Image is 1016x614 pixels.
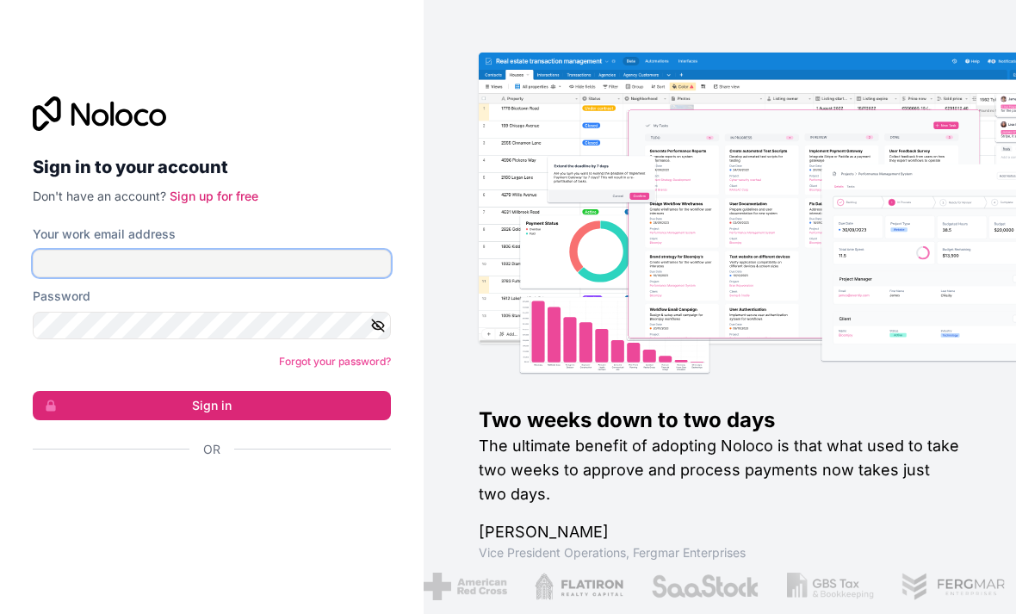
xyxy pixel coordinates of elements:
h1: Vice President Operations , Fergmar Enterprises [479,544,961,561]
h2: The ultimate benefit of adopting Noloco is that what used to take two weeks to approve and proces... [479,434,961,506]
img: /assets/gbstax-C-GtDUiK.png [787,573,875,600]
iframe: Button na Mag-sign in gamit ang Google [24,477,386,515]
div: Mag-sign in gamit ang Google. Magbubukas sa bagong tab [33,477,377,515]
h1: Two weeks down to two days [479,406,961,434]
button: Sign in [33,391,391,420]
span: Or [203,441,220,458]
img: /assets/american-red-cross-BAupjrZR.png [423,573,506,600]
a: Forgot your password? [279,355,391,368]
h1: [PERSON_NAME] [479,520,961,544]
span: Don't have an account? [33,189,166,203]
input: Email address [33,250,391,277]
label: Password [33,288,90,305]
label: Your work email address [33,226,176,243]
h2: Sign in to your account [33,152,391,183]
img: /assets/fergmar-CudnrXN5.png [901,573,1007,600]
input: Password [33,312,391,339]
img: /assets/saastock-C6Zbiodz.png [651,573,759,600]
img: /assets/flatiron-C8eUkumj.png [535,573,624,600]
a: Sign up for free [170,189,258,203]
